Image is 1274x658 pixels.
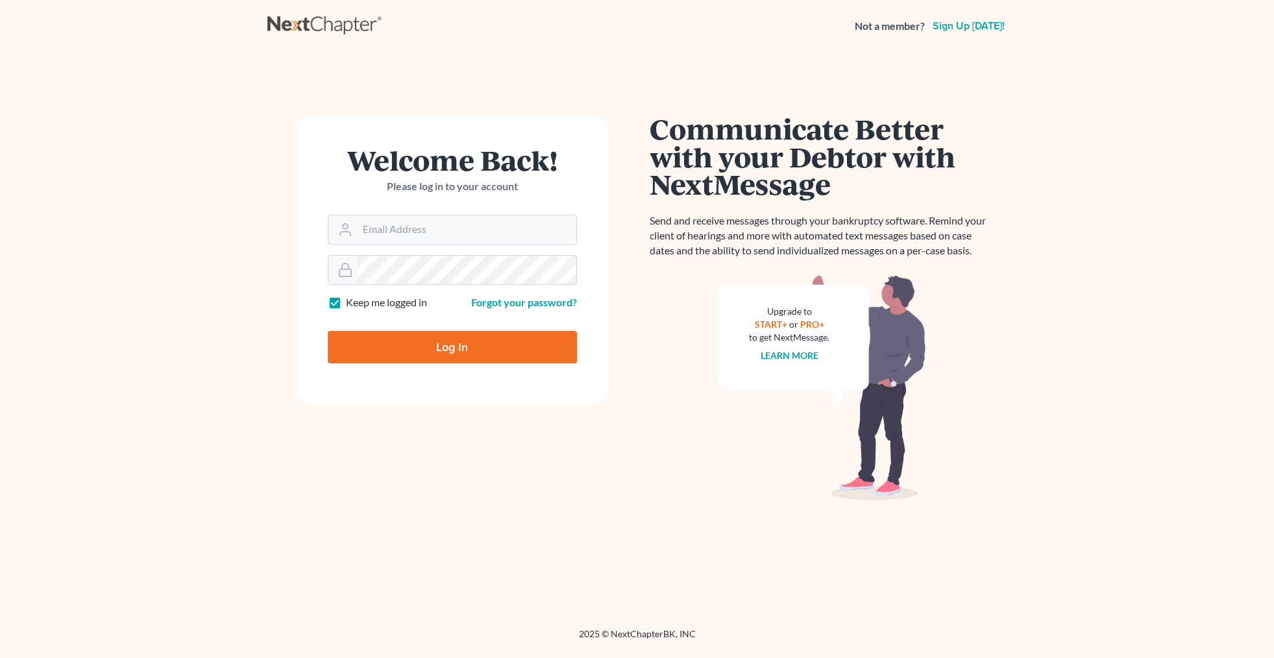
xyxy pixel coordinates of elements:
[471,296,577,308] a: Forgot your password?
[718,274,926,501] img: nextmessage_bg-59042aed3d76b12b5cd301f8e5b87938c9018125f34e5fa2b7a6b67550977c72.svg
[750,305,830,318] div: Upgrade to
[328,146,577,174] h1: Welcome Back!
[650,213,994,258] p: Send and receive messages through your bankruptcy software. Remind your client of hearings and mo...
[267,628,1007,651] div: 2025 © NextChapterBK, INC
[328,179,577,194] p: Please log in to your account
[755,319,787,330] a: START+
[650,115,994,198] h1: Communicate Better with your Debtor with NextMessage
[930,21,1007,31] a: Sign up [DATE]!
[761,350,818,361] a: Learn more
[328,331,577,363] input: Log In
[750,331,830,344] div: to get NextMessage.
[855,19,925,34] strong: Not a member?
[800,319,824,330] a: PRO+
[358,215,576,244] input: Email Address
[789,319,798,330] span: or
[346,295,427,310] label: Keep me logged in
